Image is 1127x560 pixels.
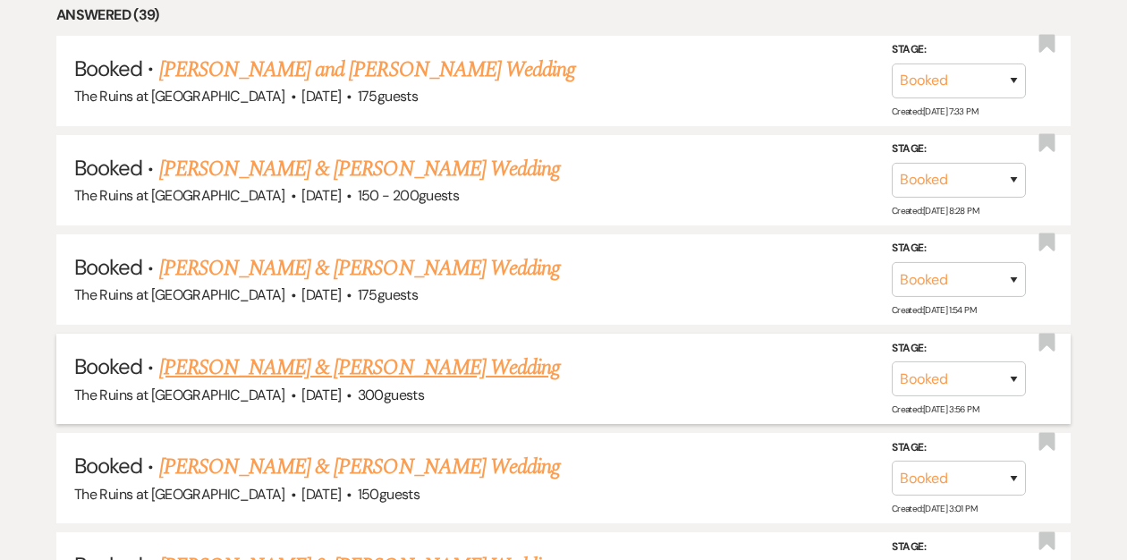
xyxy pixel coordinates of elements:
[74,186,285,205] span: The Ruins at [GEOGRAPHIC_DATA]
[301,386,341,404] span: [DATE]
[74,154,142,182] span: Booked
[892,403,979,415] span: Created: [DATE] 3:56 PM
[74,285,285,304] span: The Ruins at [GEOGRAPHIC_DATA]
[358,87,418,106] span: 175 guests
[159,54,576,86] a: [PERSON_NAME] and [PERSON_NAME] Wedding
[892,140,1026,159] label: Stage:
[74,452,142,479] span: Booked
[892,339,1026,359] label: Stage:
[301,485,341,504] span: [DATE]
[74,253,142,281] span: Booked
[358,386,424,404] span: 300 guests
[301,87,341,106] span: [DATE]
[892,239,1026,259] label: Stage:
[358,485,419,504] span: 150 guests
[301,186,341,205] span: [DATE]
[892,40,1026,60] label: Stage:
[74,485,285,504] span: The Ruins at [GEOGRAPHIC_DATA]
[74,87,285,106] span: The Ruins at [GEOGRAPHIC_DATA]
[159,352,560,384] a: [PERSON_NAME] & [PERSON_NAME] Wedding
[892,205,979,216] span: Created: [DATE] 8:28 PM
[301,285,341,304] span: [DATE]
[358,285,418,304] span: 175 guests
[159,451,560,483] a: [PERSON_NAME] & [PERSON_NAME] Wedding
[159,252,560,284] a: [PERSON_NAME] & [PERSON_NAME] Wedding
[892,438,1026,458] label: Stage:
[358,186,459,205] span: 150 - 200 guests
[74,55,142,82] span: Booked
[56,4,1071,27] li: Answered (39)
[159,153,560,185] a: [PERSON_NAME] & [PERSON_NAME] Wedding
[892,503,977,514] span: Created: [DATE] 3:01 PM
[892,538,1026,557] label: Stage:
[892,304,976,316] span: Created: [DATE] 1:54 PM
[892,106,978,117] span: Created: [DATE] 7:33 PM
[74,386,285,404] span: The Ruins at [GEOGRAPHIC_DATA]
[74,352,142,380] span: Booked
